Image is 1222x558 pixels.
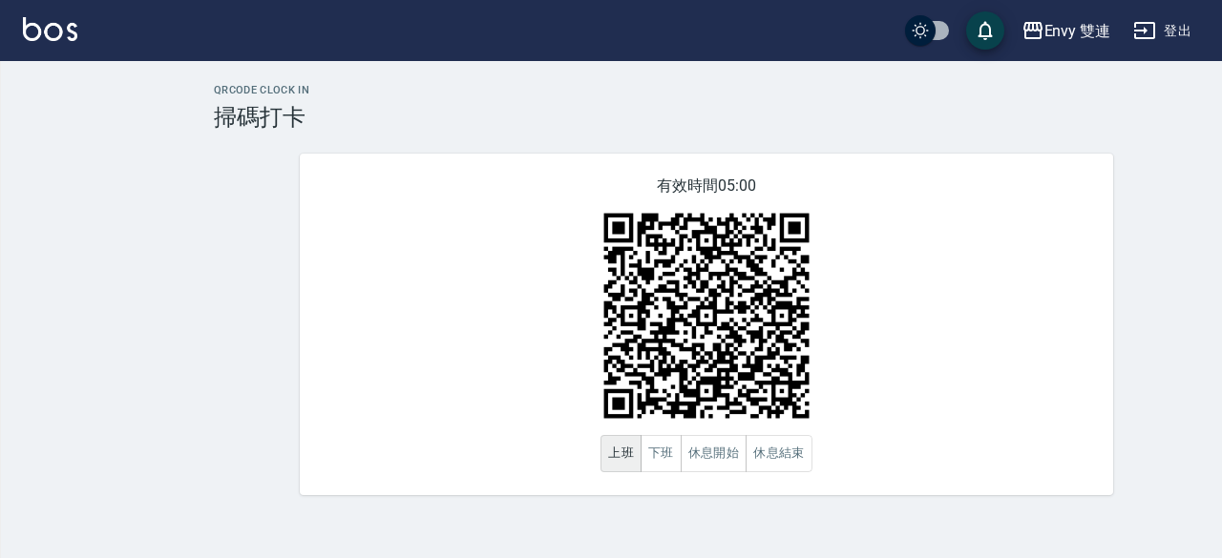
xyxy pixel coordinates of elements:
[1044,19,1111,43] div: Envy 雙連
[1014,11,1119,51] button: Envy 雙連
[214,84,1199,96] h2: QRcode Clock In
[214,104,1199,131] h3: 掃碼打卡
[23,17,77,41] img: Logo
[300,154,1113,495] div: 有效時間 05:00
[641,435,682,472] button: 下班
[600,435,642,472] button: 上班
[1126,13,1199,49] button: 登出
[966,11,1004,50] button: save
[681,435,748,472] button: 休息開始
[746,435,812,472] button: 休息結束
